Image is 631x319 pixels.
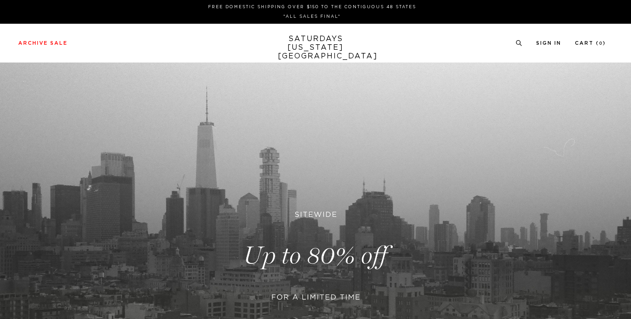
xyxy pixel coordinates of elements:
a: SATURDAYS[US_STATE][GEOGRAPHIC_DATA] [278,35,353,61]
p: *ALL SALES FINAL* [22,13,602,20]
a: Sign In [536,41,561,46]
a: Cart (0) [575,41,606,46]
small: 0 [599,42,603,46]
p: FREE DOMESTIC SHIPPING OVER $150 TO THE CONTIGUOUS 48 STATES [22,4,602,10]
a: Archive Sale [18,41,68,46]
